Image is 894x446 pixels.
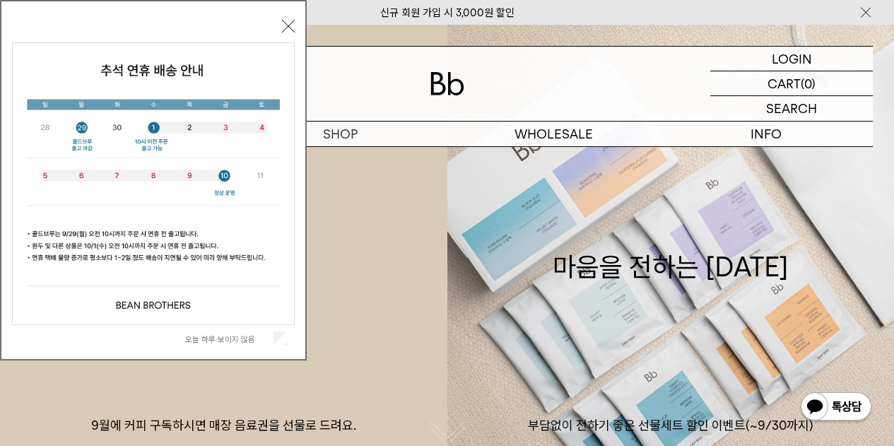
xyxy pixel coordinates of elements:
a: 신규 회원 가입 시 3,000원 할인 [380,6,514,19]
a: LOGIN [710,47,873,71]
p: (0) [801,71,816,95]
p: INFO [660,122,873,146]
div: 마음을 전하는 [DATE] [553,210,789,285]
button: 닫기 [282,20,295,33]
img: 카카오톡 채널 1:1 채팅 버튼 [799,391,873,425]
p: SEARCH [766,96,817,121]
label: 오늘 하루 보이지 않음 [185,334,271,344]
a: CART (0) [710,71,873,96]
img: 로고 [430,72,464,95]
img: 5e4d662c6b1424087153c0055ceb1a13_140731.jpg [13,43,294,324]
p: WHOLESALE [447,122,660,146]
a: SHOP [234,122,447,146]
p: CART [767,71,801,95]
p: LOGIN [772,47,812,71]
